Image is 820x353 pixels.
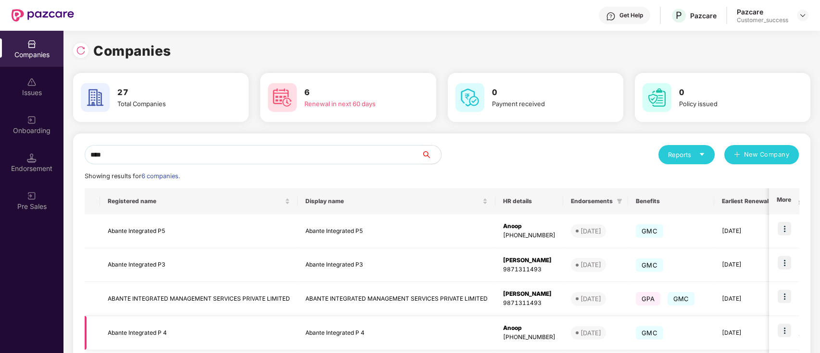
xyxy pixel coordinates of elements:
div: [PHONE_NUMBER] [503,333,555,342]
div: [PERSON_NAME] [503,256,555,265]
div: Get Help [619,12,643,19]
span: Showing results for [85,172,180,180]
div: Anoop [503,324,555,333]
img: svg+xml;base64,PHN2ZyB4bWxucz0iaHR0cDovL3d3dy53My5vcmcvMjAwMC9zdmciIHdpZHRoPSI2MCIgaGVpZ2h0PSI2MC... [268,83,297,112]
div: [DATE] [580,260,601,269]
h3: 0 [679,86,783,99]
div: Anoop [503,222,555,231]
th: Earliest Renewal [714,188,776,214]
td: Abante Integrated P 4 [100,316,298,350]
span: Display name [305,197,480,205]
span: GMC [636,326,663,340]
img: svg+xml;base64,PHN2ZyB3aWR0aD0iMjAiIGhlaWdodD0iMjAiIHZpZXdCb3g9IjAgMCAyMCAyMCIgZmlsbD0ibm9uZSIgeG... [27,115,37,125]
span: Registered name [108,197,283,205]
div: [PHONE_NUMBER] [503,231,555,240]
span: search [421,151,441,158]
span: New Company [744,150,790,159]
img: svg+xml;base64,PHN2ZyB4bWxucz0iaHR0cDovL3d3dy53My5vcmcvMjAwMC9zdmciIHdpZHRoPSI2MCIgaGVpZ2h0PSI2MC... [455,83,484,112]
img: icon [778,222,791,235]
img: svg+xml;base64,PHN2ZyBpZD0iSGVscC0zMngzMiIgeG1sbnM9Imh0dHA6Ly93d3cudzMub3JnLzIwMDAvc3ZnIiB3aWR0aD... [606,12,616,21]
div: 9871311493 [503,299,555,308]
td: [DATE] [714,282,776,316]
div: [DATE] [580,226,601,236]
td: Abante Integrated P3 [100,248,298,282]
td: [DATE] [714,248,776,282]
img: svg+xml;base64,PHN2ZyB3aWR0aD0iMTQuNSIgaGVpZ2h0PSIxNC41IiB2aWV3Qm94PSIwIDAgMTYgMTYiIGZpbGw9Im5vbm... [27,153,37,163]
div: Customer_success [737,16,788,24]
img: icon [778,290,791,303]
div: Renewal in next 60 days [304,99,409,109]
span: GMC [636,258,663,272]
td: [DATE] [714,316,776,350]
span: filter [617,198,622,204]
td: Abante Integrated P5 [100,214,298,248]
div: Reports [668,150,705,159]
h3: 27 [117,86,222,99]
th: Display name [298,188,495,214]
span: plus [734,151,740,159]
td: ABANTE INTEGRATED MANAGEMENT SERVICES PRIVATE LIMITED [100,282,298,316]
td: Abante Integrated P3 [298,248,495,282]
span: GPA [636,292,660,305]
img: svg+xml;base64,PHN2ZyB4bWxucz0iaHR0cDovL3d3dy53My5vcmcvMjAwMC9zdmciIHdpZHRoPSI2MCIgaGVpZ2h0PSI2MC... [81,83,110,112]
button: plusNew Company [724,145,799,164]
div: Policy issued [679,99,783,109]
img: svg+xml;base64,PHN2ZyBpZD0iUmVsb2FkLTMyeDMyIiB4bWxucz0iaHR0cDovL3d3dy53My5vcmcvMjAwMC9zdmciIHdpZH... [76,46,86,55]
h3: 6 [304,86,409,99]
th: Benefits [628,188,714,214]
span: 6 companies. [141,172,180,180]
div: [DATE] [580,328,601,338]
td: ABANTE INTEGRATED MANAGEMENT SERVICES PRIVATE LIMITED [298,282,495,316]
span: caret-down [699,151,705,158]
img: New Pazcare Logo [12,9,74,22]
img: icon [778,256,791,269]
td: [DATE] [714,214,776,248]
button: search [421,145,442,164]
div: Pazcare [737,7,788,16]
div: Pazcare [690,11,717,20]
img: svg+xml;base64,PHN2ZyBpZD0iSXNzdWVzX2Rpc2FibGVkIiB4bWxucz0iaHR0cDovL3d3dy53My5vcmcvMjAwMC9zdmciIH... [27,77,37,87]
h1: Companies [93,40,171,61]
span: P [676,10,682,21]
img: svg+xml;base64,PHN2ZyBpZD0iQ29tcGFuaWVzIiB4bWxucz0iaHR0cDovL3d3dy53My5vcmcvMjAwMC9zdmciIHdpZHRoPS... [27,39,37,49]
div: [PERSON_NAME] [503,290,555,299]
th: More [769,188,799,214]
img: svg+xml;base64,PHN2ZyBpZD0iRHJvcGRvd24tMzJ4MzIiIHhtbG5zPSJodHRwOi8vd3d3LnczLm9yZy8yMDAwL3N2ZyIgd2... [799,12,807,19]
th: Registered name [100,188,298,214]
div: Total Companies [117,99,222,109]
span: Endorsements [571,197,613,205]
td: Abante Integrated P5 [298,214,495,248]
td: Abante Integrated P 4 [298,316,495,350]
span: GMC [636,224,663,238]
span: GMC [668,292,695,305]
img: svg+xml;base64,PHN2ZyB3aWR0aD0iMjAiIGhlaWdodD0iMjAiIHZpZXdCb3g9IjAgMCAyMCAyMCIgZmlsbD0ibm9uZSIgeG... [27,191,37,201]
img: svg+xml;base64,PHN2ZyB4bWxucz0iaHR0cDovL3d3dy53My5vcmcvMjAwMC9zdmciIHdpZHRoPSI2MCIgaGVpZ2h0PSI2MC... [643,83,671,112]
div: Payment received [492,99,596,109]
img: icon [778,324,791,337]
div: [DATE] [580,294,601,304]
div: 9871311493 [503,265,555,274]
h3: 0 [492,86,596,99]
span: filter [615,195,624,207]
th: HR details [495,188,563,214]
